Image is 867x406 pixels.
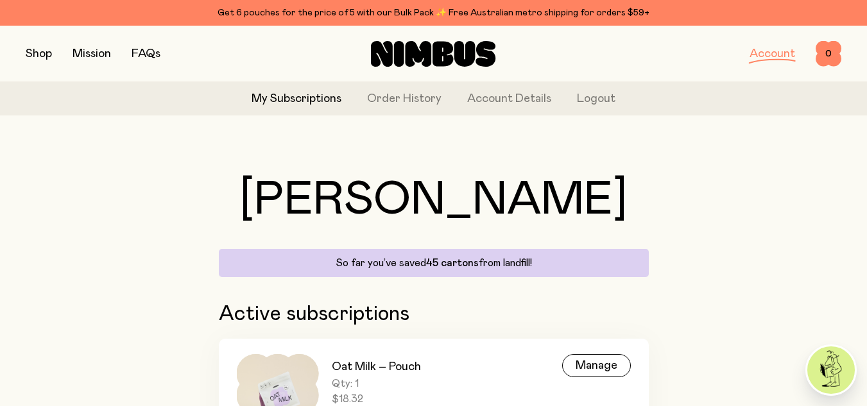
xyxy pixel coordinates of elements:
h3: Oat Milk – Pouch [332,359,442,375]
a: FAQs [132,48,160,60]
div: Manage [562,354,631,377]
span: 45 cartons [426,258,479,268]
span: Qty: 1 [332,377,442,390]
p: So far you’ve saved from landfill! [227,257,641,269]
button: Logout [577,90,615,108]
button: 0 [816,41,841,67]
a: Order History [367,90,442,108]
a: Mission [73,48,111,60]
a: Account Details [467,90,551,108]
h2: Active subscriptions [219,303,649,326]
a: Account [750,48,795,60]
img: agent [807,346,855,394]
h1: [PERSON_NAME] [219,177,649,223]
span: $18.32 [332,393,442,405]
a: My Subscriptions [252,90,341,108]
div: Get 6 pouches for the price of 5 with our Bulk Pack ✨ Free Australian metro shipping for orders $59+ [26,5,841,21]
